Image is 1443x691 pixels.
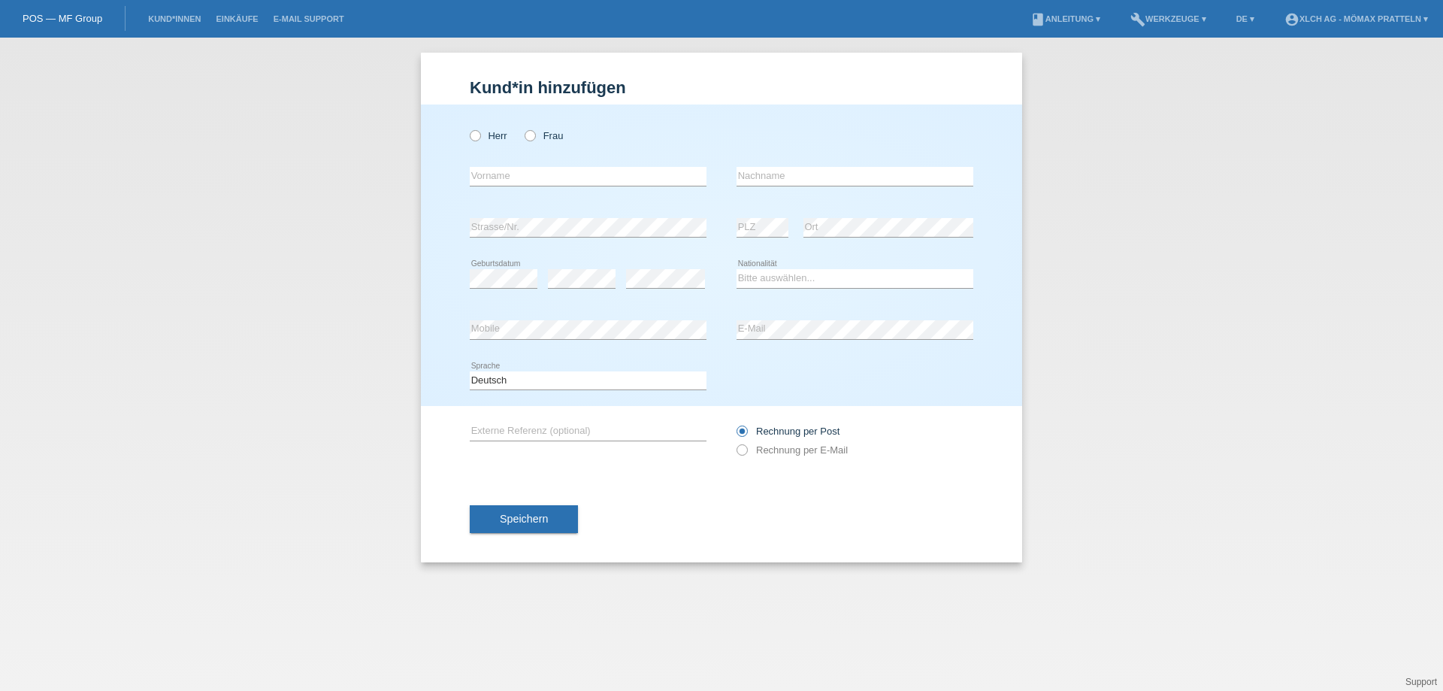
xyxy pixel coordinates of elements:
input: Rechnung per Post [737,426,746,444]
label: Rechnung per E-Mail [737,444,848,456]
i: book [1030,12,1045,27]
label: Frau [525,130,563,141]
i: account_circle [1284,12,1299,27]
input: Herr [470,130,479,140]
i: build [1130,12,1145,27]
input: Rechnung per E-Mail [737,444,746,463]
a: buildWerkzeuge ▾ [1123,14,1214,23]
a: POS — MF Group [23,13,102,24]
a: E-Mail Support [266,14,352,23]
label: Rechnung per Post [737,426,839,437]
a: DE ▾ [1229,14,1262,23]
a: Support [1405,677,1437,687]
a: account_circleXLCH AG - Mömax Pratteln ▾ [1277,14,1435,23]
button: Speichern [470,505,578,534]
span: Speichern [500,513,548,525]
a: bookAnleitung ▾ [1023,14,1108,23]
label: Herr [470,130,507,141]
a: Kund*innen [141,14,208,23]
h1: Kund*in hinzufügen [470,78,973,97]
input: Frau [525,130,534,140]
a: Einkäufe [208,14,265,23]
